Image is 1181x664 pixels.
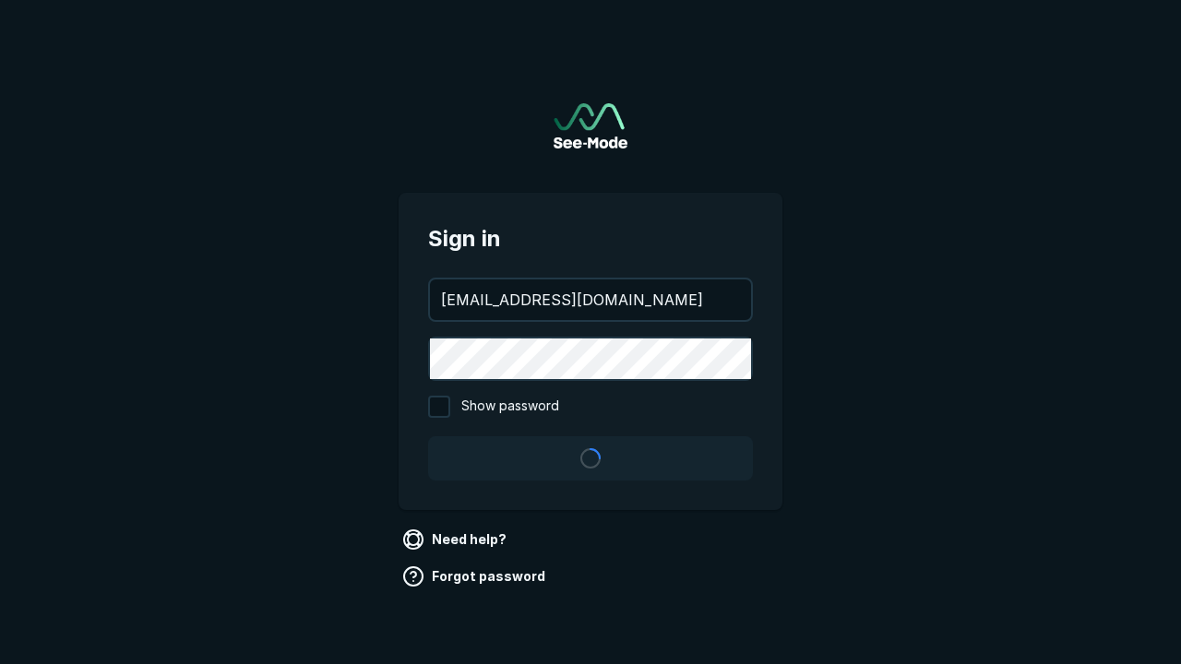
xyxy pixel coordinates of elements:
input: your@email.com [430,279,751,320]
a: Forgot password [399,562,553,591]
a: Need help? [399,525,514,554]
a: Go to sign in [554,103,627,148]
img: See-Mode Logo [554,103,627,148]
span: Sign in [428,222,753,255]
span: Show password [461,396,559,418]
